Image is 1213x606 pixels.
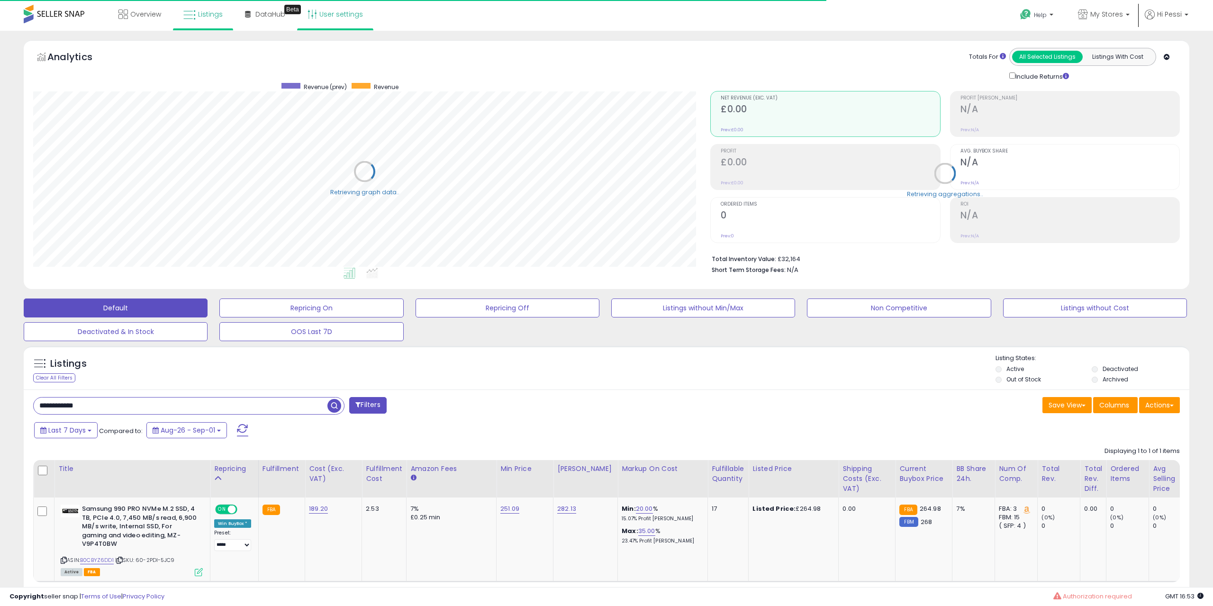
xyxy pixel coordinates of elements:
span: All listings currently available for purchase on Amazon [61,568,82,576]
a: 251.09 [500,504,519,514]
div: Retrieving aggregations.. [907,190,983,198]
div: Preset: [214,530,251,551]
div: 0.00 [842,505,888,513]
div: 7% [956,505,987,513]
div: Repricing [214,464,254,474]
p: 15.07% Profit [PERSON_NAME] [622,516,700,522]
span: Compared to: [99,426,143,435]
div: Current Buybox Price [899,464,948,484]
a: Privacy Policy [123,592,164,601]
a: Hi Pessi [1145,9,1188,31]
button: Repricing On [219,298,403,317]
div: Displaying 1 to 1 of 1 items [1104,447,1180,456]
span: Help [1034,11,1047,19]
span: Listings [198,9,223,19]
div: Shipping Costs (Exc. VAT) [842,464,891,494]
label: Archived [1103,375,1128,383]
div: 0 [1110,505,1149,513]
span: Aug-26 - Sep-01 [161,425,215,435]
div: Markup on Cost [622,464,704,474]
button: Non Competitive [807,298,991,317]
span: OFF [236,506,251,514]
div: 0.00 [1084,505,1099,513]
b: Max: [622,526,638,535]
div: Fulfillment Cost [366,464,402,484]
div: Cost (Exc. VAT) [309,464,358,484]
h5: Listings [50,357,87,371]
div: Retrieving graph data.. [330,188,399,196]
div: FBA: 3 [999,505,1030,513]
span: ON [216,506,228,514]
span: FBA [84,568,100,576]
button: Default [24,298,208,317]
div: Clear All Filters [33,373,75,382]
div: 0 [1041,505,1080,513]
small: Amazon Fees. [410,474,416,482]
img: 41xGgpwGJKL._SL40_.jpg [61,505,80,517]
label: Out of Stock [1006,375,1041,383]
small: (0%) [1153,514,1166,521]
span: 268 [921,517,932,526]
a: 189.20 [309,504,328,514]
span: Overview [130,9,161,19]
button: Repricing Off [416,298,599,317]
span: Hi Pessi [1157,9,1182,19]
b: Samsung 990 PRO NVMe M.2 SSD, 4 TB, PCIe 4.0, 7,450 MB/s read, 6,900 MB/s write, Internal SSD, Fo... [82,505,197,551]
span: My Stores [1090,9,1123,19]
span: Columns [1099,400,1129,410]
button: Filters [349,397,386,414]
button: Columns [1093,397,1138,413]
div: Total Rev. [1041,464,1076,484]
div: 2.53 [366,505,399,513]
button: OOS Last 7D [219,322,403,341]
div: Min Price [500,464,549,474]
div: 0 [1153,505,1191,513]
div: Fulfillable Quantity [712,464,744,484]
a: 20.00 [636,504,653,514]
button: Listings With Cost [1082,51,1153,63]
div: ( SFP: 4 ) [999,522,1030,530]
button: Actions [1139,397,1180,413]
a: Terms of Use [81,592,121,601]
div: Fulfillment [263,464,301,474]
span: Authorization required [1063,592,1132,601]
button: Save View [1042,397,1092,413]
div: Include Returns [1002,71,1080,81]
a: Help [1013,1,1063,31]
div: Listed Price [752,464,834,474]
small: (0%) [1041,514,1055,521]
button: Listings without Cost [1003,298,1187,317]
span: DataHub [255,9,285,19]
p: 23.47% Profit [PERSON_NAME] [622,538,700,544]
span: 264.98 [920,504,941,513]
div: FBM: 15 [999,513,1030,522]
span: Last 7 Days [48,425,86,435]
div: % [622,505,700,522]
b: Listed Price: [752,504,796,513]
th: The percentage added to the cost of goods (COGS) that forms the calculator for Min & Max prices. [618,460,708,497]
div: Avg Selling Price [1153,464,1187,494]
button: Last 7 Days [34,422,98,438]
div: Ordered Items [1110,464,1145,484]
h5: Analytics [47,50,111,66]
div: BB Share 24h. [956,464,991,484]
div: % [622,527,700,544]
div: 17 [712,505,741,513]
a: 282.13 [557,504,576,514]
div: Amazon Fees [410,464,492,474]
small: FBA [899,505,917,515]
div: Num of Comp. [999,464,1033,484]
button: Aug-26 - Sep-01 [146,422,227,438]
button: All Selected Listings [1012,51,1083,63]
label: Active [1006,365,1024,373]
div: 0 [1041,522,1080,530]
label: Deactivated [1103,365,1138,373]
div: £264.98 [752,505,831,513]
div: Title [58,464,206,474]
button: Listings without Min/Max [611,298,795,317]
small: FBA [263,505,280,515]
span: 2025-09-10 16:53 GMT [1165,592,1204,601]
button: Deactivated & In Stock [24,322,208,341]
a: B0CBYZ6DD1 [80,556,114,564]
div: Total Rev. Diff. [1084,464,1102,494]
